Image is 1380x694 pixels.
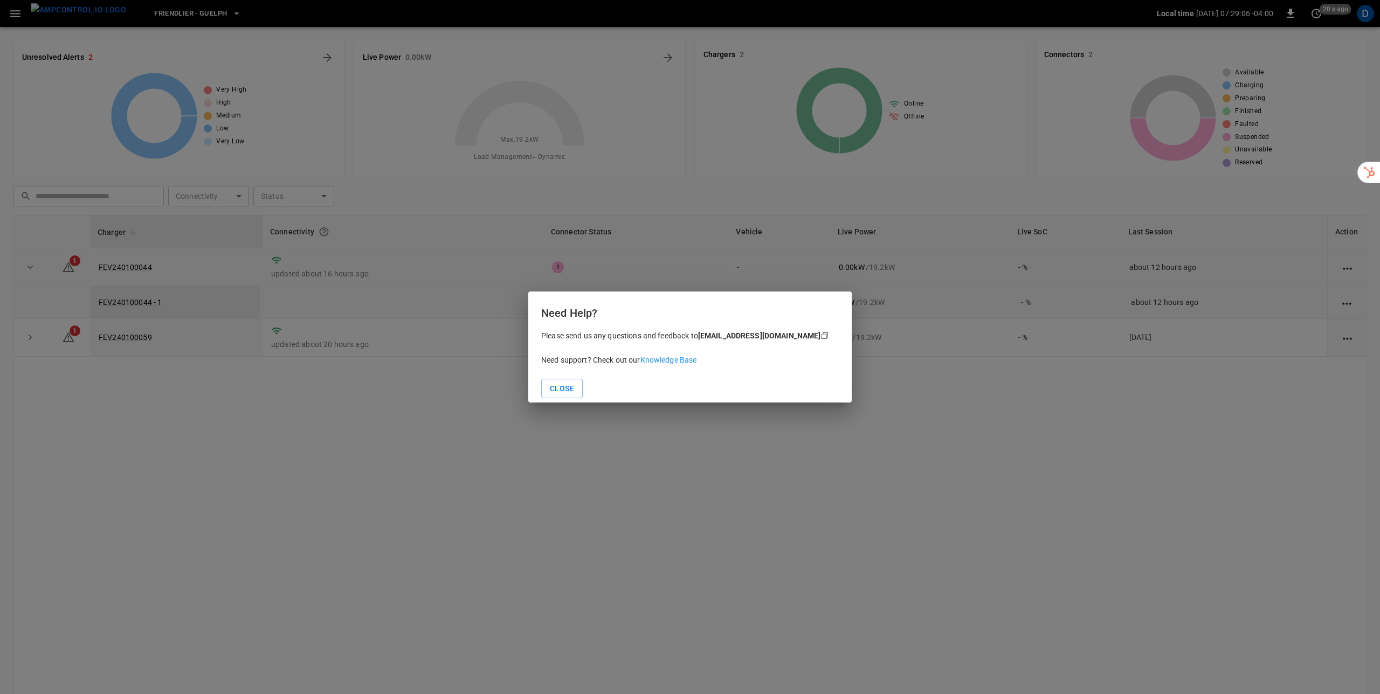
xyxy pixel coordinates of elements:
[698,330,821,342] div: [EMAIL_ADDRESS][DOMAIN_NAME]
[541,355,839,366] p: Need support? Check out our
[640,356,697,364] a: Knowledge Base
[820,330,831,342] div: copy
[541,379,583,399] button: Close
[541,330,839,342] p: Please send us any questions and feedback to
[541,304,839,322] h6: Need Help?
